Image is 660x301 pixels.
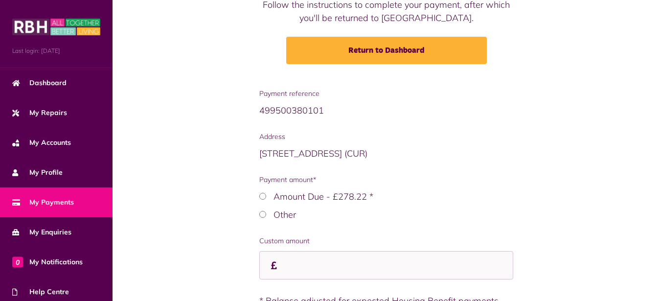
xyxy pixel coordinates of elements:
span: Payment reference [259,89,514,99]
a: Return to Dashboard [286,37,487,64]
label: Other [273,209,296,220]
span: My Payments [12,197,74,208]
span: 0 [12,256,23,267]
label: Amount Due - £278.22 * [273,191,373,202]
span: Address [259,132,514,142]
span: [STREET_ADDRESS] (CUR) [259,148,367,159]
span: My Notifications [12,257,83,267]
span: 499500380101 [259,105,324,116]
img: MyRBH [12,17,100,37]
span: My Repairs [12,108,67,118]
span: Help Centre [12,287,69,297]
span: My Profile [12,167,63,178]
span: My Enquiries [12,227,71,237]
span: Dashboard [12,78,67,88]
span: Payment amount* [259,175,514,185]
span: My Accounts [12,138,71,148]
label: Custom amount [259,236,514,246]
span: Last login: [DATE] [12,46,100,55]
